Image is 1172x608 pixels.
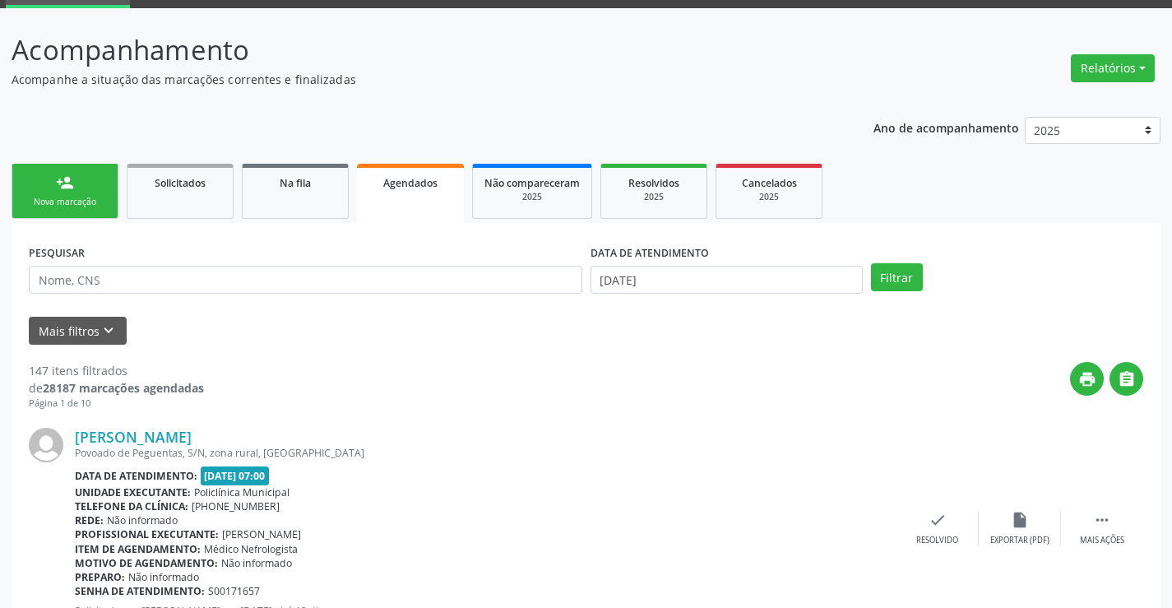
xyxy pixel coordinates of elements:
[1011,511,1029,529] i: insert_drive_file
[75,469,197,483] b: Data de atendimento:
[221,556,292,570] span: Não informado
[222,527,301,541] span: [PERSON_NAME]
[990,535,1049,546] div: Exportar (PDF)
[929,511,947,529] i: check
[75,428,192,446] a: [PERSON_NAME]
[1118,370,1136,388] i: 
[208,584,260,598] span: S00171657
[873,117,1019,137] p: Ano de acompanhamento
[194,485,290,499] span: Policlínica Municipal
[1080,535,1124,546] div: Mais ações
[43,380,204,396] strong: 28187 marcações agendadas
[75,527,219,541] b: Profissional executante:
[204,542,298,556] span: Médico Nefrologista
[75,513,104,527] b: Rede:
[916,535,958,546] div: Resolvido
[75,584,205,598] b: Senha de atendimento:
[29,240,85,266] label: PESQUISAR
[280,176,311,190] span: Na fila
[12,71,816,88] p: Acompanhe a situação das marcações correntes e finalizadas
[155,176,206,190] span: Solicitados
[871,263,923,291] button: Filtrar
[1071,54,1155,82] button: Relatórios
[484,176,580,190] span: Não compareceram
[75,570,125,584] b: Preparo:
[613,191,695,203] div: 2025
[201,466,270,485] span: [DATE] 07:00
[29,379,204,397] div: de
[192,499,280,513] span: [PHONE_NUMBER]
[75,485,191,499] b: Unidade executante:
[484,191,580,203] div: 2025
[75,556,218,570] b: Motivo de agendamento:
[591,240,709,266] label: DATA DE ATENDIMENTO
[29,397,204,411] div: Página 1 de 10
[75,542,201,556] b: Item de agendamento:
[24,196,106,208] div: Nova marcação
[383,176,438,190] span: Agendados
[29,317,127,346] button: Mais filtroskeyboard_arrow_down
[742,176,797,190] span: Cancelados
[29,266,582,294] input: Nome, CNS
[1078,370,1096,388] i: print
[75,446,896,460] div: Povoado de Peguentas, S/N, zona rural, [GEOGRAPHIC_DATA]
[128,570,199,584] span: Não informado
[1070,362,1104,396] button: print
[1109,362,1143,396] button: 
[107,513,178,527] span: Não informado
[100,322,118,340] i: keyboard_arrow_down
[591,266,863,294] input: Selecione um intervalo
[728,191,810,203] div: 2025
[12,30,816,71] p: Acompanhamento
[56,174,74,192] div: person_add
[29,428,63,462] img: img
[1093,511,1111,529] i: 
[628,176,679,190] span: Resolvidos
[29,362,204,379] div: 147 itens filtrados
[75,499,188,513] b: Telefone da clínica:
